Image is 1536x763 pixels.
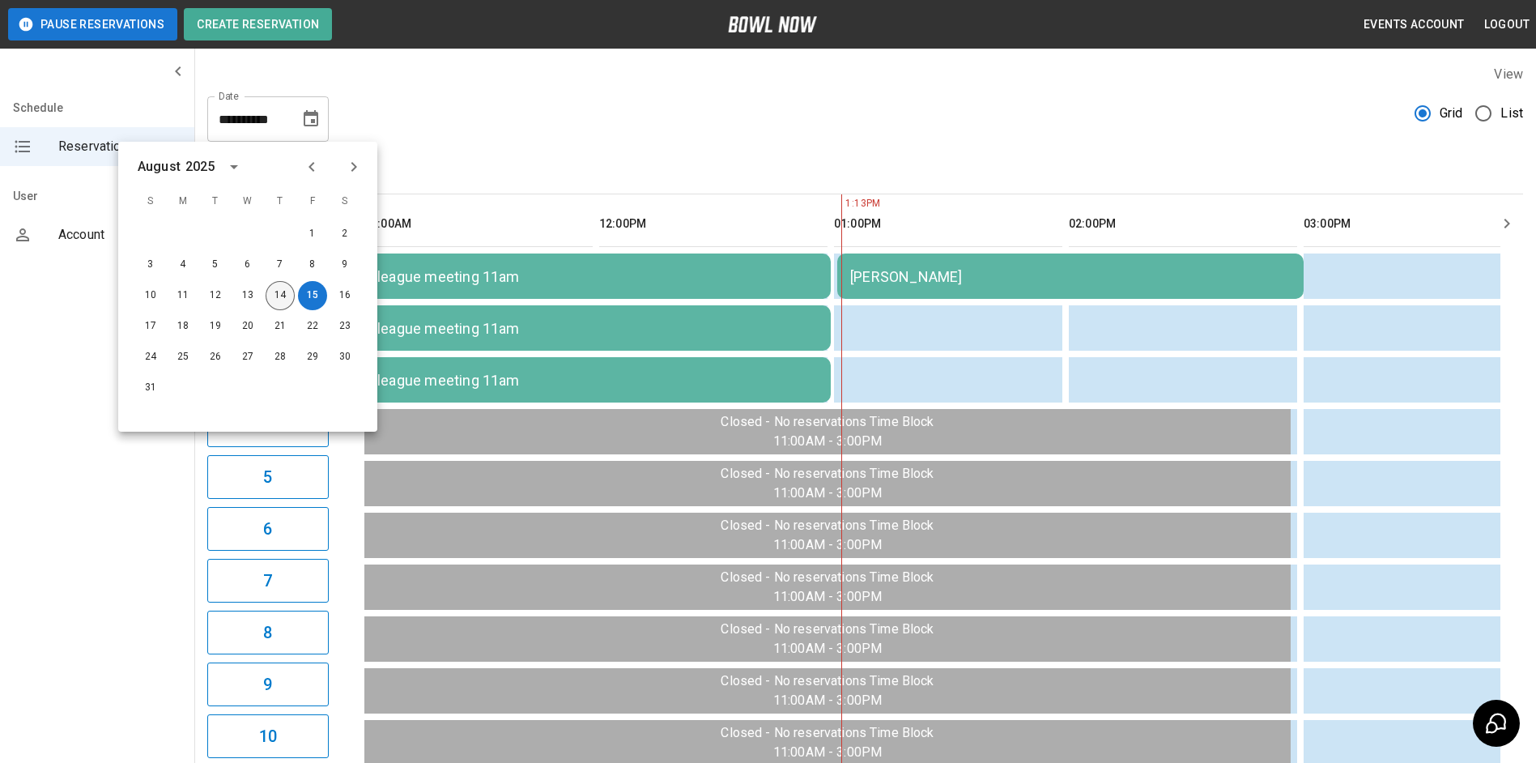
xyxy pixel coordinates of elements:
[168,281,198,310] button: Aug 11, 2025
[298,343,327,372] button: Aug 29, 2025
[850,268,1291,285] div: [PERSON_NAME]
[1069,201,1297,247] th: 02:00PM
[330,281,360,310] button: Aug 16, 2025
[259,723,277,749] h6: 10
[201,343,230,372] button: Aug 26, 2025
[58,225,181,245] span: Account
[207,155,1523,194] div: inventory tabs
[834,201,1062,247] th: 01:00PM
[207,455,329,499] button: 5
[136,343,165,372] button: Aug 24, 2025
[330,185,360,218] span: S
[266,185,295,218] span: T
[233,250,262,279] button: Aug 6, 2025
[266,281,295,310] button: Aug 14, 2025
[330,250,360,279] button: Aug 9, 2025
[377,268,818,285] div: league meeting 11am
[168,250,198,279] button: Aug 4, 2025
[377,372,818,389] div: league meeting 11am
[364,201,593,247] th: 11:00AM
[184,8,332,40] button: Create Reservation
[298,250,327,279] button: Aug 8, 2025
[201,185,230,218] span: T
[136,373,165,403] button: Aug 31, 2025
[220,153,248,181] button: calendar view is open, switch to year view
[330,343,360,372] button: Aug 30, 2025
[168,185,198,218] span: M
[1500,104,1523,123] span: List
[233,281,262,310] button: Aug 13, 2025
[298,281,327,310] button: Aug 15, 2025
[1440,104,1463,123] span: Grid
[136,312,165,341] button: Aug 17, 2025
[295,103,327,135] button: Choose date, selected date is Aug 15, 2025
[233,185,262,218] span: W
[298,220,327,249] button: Aug 1, 2025
[330,312,360,341] button: Aug 23, 2025
[207,559,329,603] button: 7
[136,250,165,279] button: Aug 3, 2025
[298,153,325,181] button: Previous month
[8,8,177,40] button: Pause Reservations
[1357,10,1471,40] button: Events Account
[266,312,295,341] button: Aug 21, 2025
[377,320,818,337] div: league meeting 11am
[136,185,165,218] span: S
[266,343,295,372] button: Aug 28, 2025
[263,516,272,542] h6: 6
[263,620,272,646] h6: 8
[136,281,165,310] button: Aug 10, 2025
[58,137,181,156] span: Reservations
[330,220,360,249] button: Aug 2, 2025
[138,157,181,177] div: August
[207,663,329,706] button: 9
[201,312,230,341] button: Aug 19, 2025
[207,714,329,758] button: 10
[599,201,828,247] th: 12:00PM
[185,157,215,177] div: 2025
[1478,10,1536,40] button: Logout
[233,343,262,372] button: Aug 27, 2025
[207,507,329,551] button: 6
[263,671,272,697] h6: 9
[298,185,327,218] span: F
[168,343,198,372] button: Aug 25, 2025
[841,196,845,212] span: 1:13PM
[263,568,272,594] h6: 7
[168,312,198,341] button: Aug 18, 2025
[340,153,368,181] button: Next month
[263,464,272,490] h6: 5
[233,312,262,341] button: Aug 20, 2025
[207,611,329,654] button: 8
[298,312,327,341] button: Aug 22, 2025
[728,16,817,32] img: logo
[1494,66,1523,82] label: View
[201,281,230,310] button: Aug 12, 2025
[266,250,295,279] button: Aug 7, 2025
[201,250,230,279] button: Aug 5, 2025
